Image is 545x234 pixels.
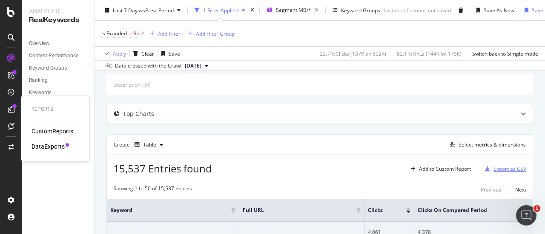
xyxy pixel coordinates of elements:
a: Keywords [29,88,88,97]
div: Showing 1 to 50 of 15,537 entries [113,185,192,195]
button: Add to Custom Report [407,162,471,176]
div: Select metrics & dimensions [459,141,526,148]
button: Clear [130,47,154,60]
button: [DATE] [181,61,212,71]
div: Ranking [29,76,48,85]
button: Switch back to Simple mode [469,47,538,60]
div: RealKeywords [29,15,87,25]
div: times [249,6,256,14]
a: Overview [29,39,88,48]
div: 82.1 % URLs ( 144K on 175K ) [397,50,462,57]
span: Is Branded [101,30,127,37]
div: Keyword Groups [29,64,67,73]
button: Select metrics & dimensions [447,140,526,150]
div: 22.7 % Clicks ( 137K on 602K ) [320,50,386,57]
a: Ranking [29,76,88,85]
div: Next [515,186,526,193]
span: Segment: MB/* [276,6,311,14]
div: Last modifications not saved [384,6,451,14]
div: Analytics [29,7,87,15]
button: Add Filter Group [184,28,235,39]
iframe: Intercom live chat [516,205,536,226]
button: Save [521,3,543,17]
div: Add Filter [158,30,181,37]
div: Description: [113,81,142,88]
span: 2025 Jun. 24th [185,62,201,70]
div: Data crossed with the Crawl [115,62,181,70]
div: Keyword Groups [341,6,380,14]
div: Reports [32,106,79,113]
span: 1 [534,205,540,212]
button: Previous [481,185,501,195]
span: Keyword [110,206,218,214]
div: Save As New [484,6,514,14]
a: Content Performance [29,51,88,60]
div: Overview [29,39,49,48]
button: Export as CSV [482,162,526,176]
div: Save [169,50,180,57]
div: Add Filter Group [196,30,235,37]
a: DataExports [32,142,65,151]
div: Create [114,138,166,152]
span: vs Prev. Period [140,6,174,14]
span: 15,537 Entries found [113,161,212,175]
span: = [128,30,131,37]
span: Clicks [368,206,393,214]
button: Last 7 DaysvsPrev. Period [101,3,184,17]
div: Save [532,6,543,14]
button: Table [131,138,166,152]
button: Save As New [473,3,514,17]
button: Segment:MB/* [263,3,322,17]
span: Last 7 Days [113,6,140,14]
button: Keyword Groups [329,3,384,17]
span: No [132,28,139,39]
div: Switch back to Simple mode [472,50,538,57]
div: 1 Filter Applied [203,6,238,14]
div: Content Performance [29,51,78,60]
button: Save [158,47,180,60]
div: Export as CSV [493,165,526,172]
div: Top Charts [123,110,154,118]
div: Add to Custom Report [419,166,471,172]
button: Apply [101,47,126,60]
div: Apply [113,50,126,57]
a: Keyword Groups [29,64,88,73]
span: Full URL [243,206,344,214]
a: CustomReports [32,127,73,135]
div: Keywords [29,88,52,97]
div: Clear [141,50,154,57]
button: Next [515,185,526,195]
button: 1 Filter Applied [191,3,249,17]
div: Previous [481,186,501,193]
div: Table [143,142,156,147]
span: Clicks On Compared Period [418,206,512,214]
button: Add Filter [146,28,181,39]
